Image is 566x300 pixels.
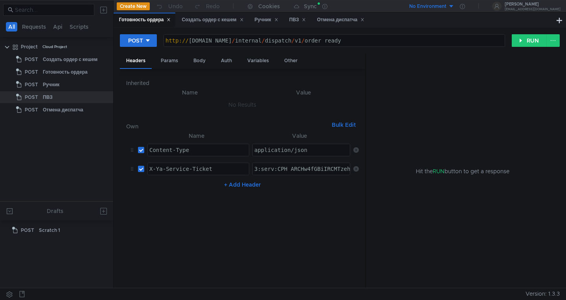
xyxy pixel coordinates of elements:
[43,91,53,103] div: ПВЗ
[215,54,238,68] div: Auth
[132,88,248,97] th: Name
[206,2,220,11] div: Redo
[6,22,17,31] button: All
[39,224,60,236] div: Scratch 1
[329,120,359,130] button: Bulk Edit
[505,8,560,11] div: [EMAIL_ADDRESS][DOMAIN_NAME]
[43,54,97,65] div: Создать ордер с кешем
[120,54,152,69] div: Headers
[182,16,243,24] div: Создать ордер с кешем
[67,22,91,31] button: Scripts
[188,0,225,12] button: Redo
[255,16,278,24] div: Ручник
[20,22,48,31] button: Requests
[154,54,184,68] div: Params
[43,104,83,116] div: Отмена диспатча
[187,54,212,68] div: Body
[128,36,143,45] div: POST
[221,180,264,189] button: + Add Header
[304,4,317,9] div: Sync
[289,16,306,24] div: ПВЗ
[409,3,447,10] div: No Environment
[144,131,249,141] th: Name
[21,224,34,236] span: POST
[248,88,359,97] th: Value
[25,91,38,103] span: POST
[526,288,560,300] span: Version: 1.3.3
[51,22,65,31] button: Api
[119,16,171,24] div: Готовность ордера
[25,104,38,116] span: POST
[25,66,38,78] span: POST
[241,54,275,68] div: Variables
[117,2,150,10] button: Create New
[150,0,188,12] button: Undo
[258,2,280,11] div: Cookies
[120,34,157,47] button: POST
[168,2,183,11] div: Undo
[42,41,67,53] div: Cloud Project
[47,206,63,216] div: Drafts
[126,122,329,131] h6: Own
[433,168,445,175] span: RUN
[43,79,59,91] div: Ручник
[228,101,256,108] nz-embed-empty: No Results
[25,54,38,65] span: POST
[505,2,560,6] div: [PERSON_NAME]
[21,41,38,53] div: Project
[43,66,88,78] div: Готовность ордера
[249,131,350,141] th: Value
[15,6,90,14] input: Search...
[126,78,359,88] h6: Inherited
[416,167,509,176] span: Hit the button to get a response
[317,16,364,24] div: Отмена диспатча
[25,79,38,91] span: POST
[512,34,547,47] button: RUN
[278,54,304,68] div: Other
